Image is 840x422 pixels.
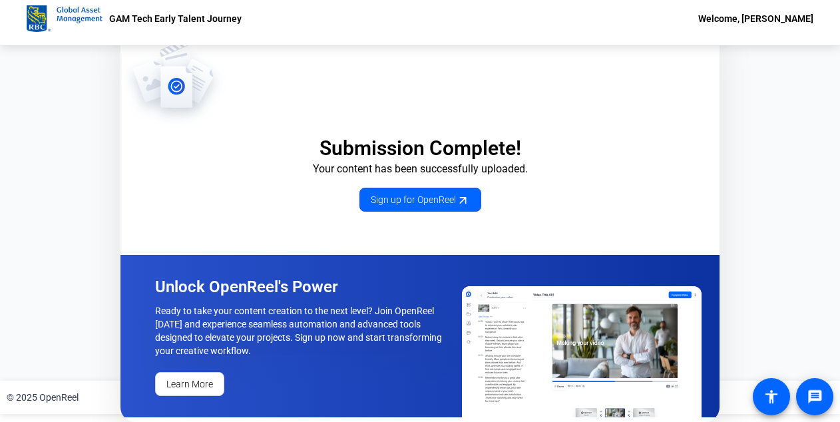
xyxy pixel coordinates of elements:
span: Sign up for OpenReel [371,193,470,207]
a: Learn More [155,372,224,396]
div: Welcome, [PERSON_NAME] [698,11,813,27]
img: OpenReel [462,286,702,417]
p: Submission Complete! [120,136,720,161]
a: Sign up for OpenReel [359,188,481,212]
div: © 2025 OpenReel [7,391,79,405]
span: Learn More [166,377,213,391]
p: GAM Tech Early Talent Journey [109,11,242,27]
mat-icon: accessibility [763,389,779,405]
img: OpenReel logo [27,5,103,32]
p: Ready to take your content creation to the next level? Join OpenReel [DATE] and experience seamle... [155,304,447,357]
img: OpenReel [120,39,226,125]
p: Your content has been successfully uploaded. [120,161,720,177]
p: Unlock OpenReel's Power [155,276,447,298]
mat-icon: message [807,389,823,405]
